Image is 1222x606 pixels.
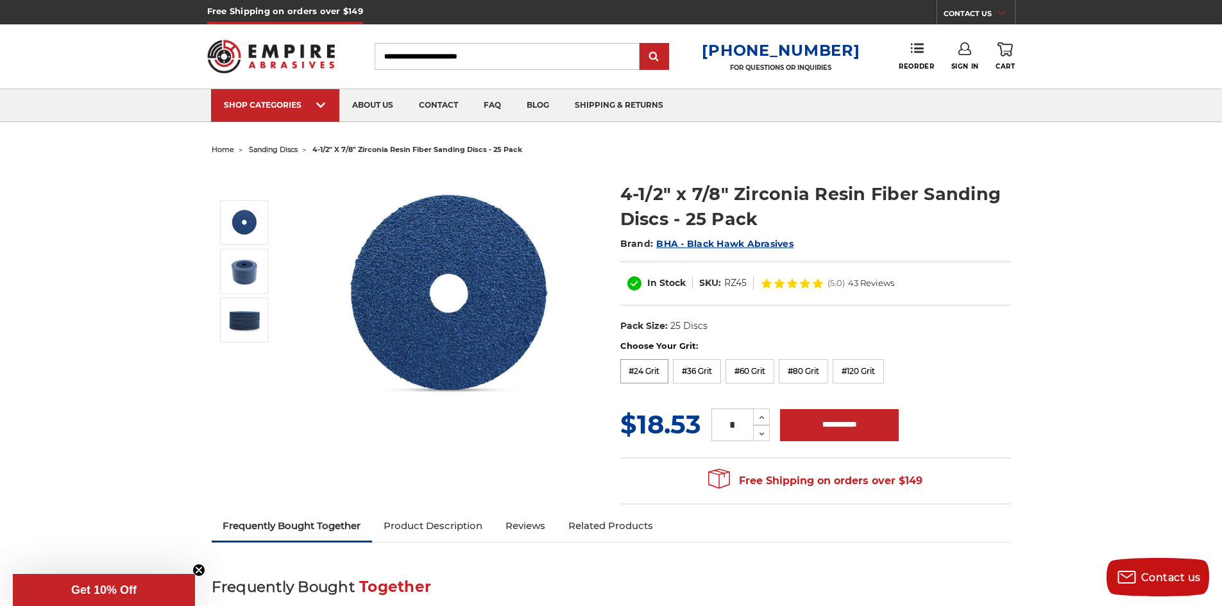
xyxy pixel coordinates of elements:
button: Close teaser [192,564,205,577]
a: Reviews [494,512,557,540]
span: Get 10% Off [71,584,137,596]
input: Submit [641,44,667,70]
a: home [212,145,234,154]
dt: Pack Size: [620,319,668,333]
span: Together [359,578,431,596]
button: Contact us [1107,558,1209,596]
img: Empire Abrasives [207,31,335,81]
dt: SKU: [699,276,721,290]
dd: 25 Discs [670,319,708,333]
span: In Stock [647,277,686,289]
span: Sign In [951,62,979,71]
span: Free Shipping on orders over $149 [708,468,922,494]
span: Cart [996,62,1015,71]
a: Cart [996,42,1015,71]
a: contact [406,89,471,122]
img: 4.5 inch zirconia resin fiber discs [228,255,260,287]
img: 4-1/2" zirc resin fiber disc [321,168,578,423]
span: Frequently Bought [212,578,355,596]
span: Reorder [899,62,934,71]
img: 4-1/2" zirc resin fiber disc [228,206,260,239]
span: Brand: [620,238,654,249]
label: Choose Your Grit: [620,340,1011,353]
a: BHA - Black Hawk Abrasives [656,238,793,249]
a: Related Products [557,512,665,540]
div: SHOP CATEGORIES [224,100,327,110]
a: CONTACT US [944,6,1015,24]
span: Contact us [1141,571,1201,584]
span: 43 Reviews [848,279,894,287]
a: about us [339,89,406,122]
span: $18.53 [620,408,701,440]
span: 4-1/2" x 7/8" zirconia resin fiber sanding discs - 25 pack [312,145,522,154]
span: (5.0) [827,279,845,287]
a: [PHONE_NUMBER] [702,41,860,60]
p: FOR QUESTIONS OR INQUIRIES [702,63,860,72]
a: faq [471,89,514,122]
img: 4.5" zirconia resin fiber discs [228,304,260,336]
a: blog [514,89,562,122]
a: sanding discs [249,145,298,154]
div: Get 10% OffClose teaser [13,574,195,606]
dd: RZ45 [724,276,747,290]
a: Frequently Bought Together [212,512,373,540]
a: Product Description [372,512,494,540]
h1: 4-1/2" x 7/8" Zirconia Resin Fiber Sanding Discs - 25 Pack [620,181,1011,231]
a: shipping & returns [562,89,676,122]
a: Reorder [899,42,934,70]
